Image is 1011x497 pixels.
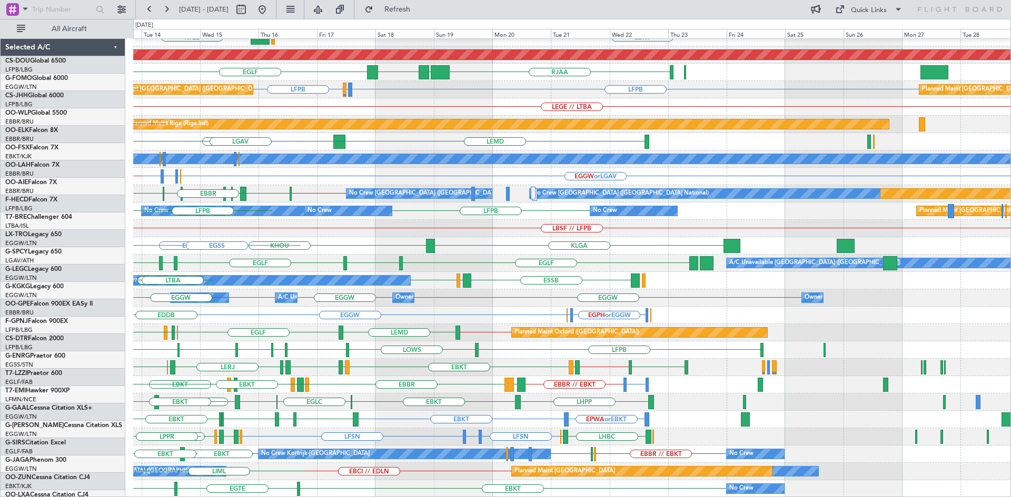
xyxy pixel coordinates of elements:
a: OO-ELKFalcon 8X [5,127,58,134]
a: LGAV/ATH [5,257,34,265]
span: G-ENRG [5,353,30,359]
div: Mon 20 [492,29,551,38]
button: All Aircraft [12,21,114,37]
a: T7-LZZIPraetor 600 [5,370,62,377]
span: CS-DOU [5,58,30,64]
a: G-FOMOGlobal 6000 [5,75,68,82]
a: EBKT/KJK [5,153,32,160]
span: OO-LAH [5,162,31,168]
a: EGGW/LTN [5,274,37,282]
div: Quick Links [851,5,887,16]
a: OO-LAHFalcon 7X [5,162,60,168]
a: EGGW/LTN [5,239,37,247]
span: [DATE] - [DATE] [179,5,229,14]
a: EGGW/LTN [5,83,37,91]
a: EBBR/BRU [5,135,34,143]
a: EBBR/BRU [5,170,34,178]
div: Sat 25 [785,29,844,38]
a: G-ENRGPraetor 600 [5,353,65,359]
span: G-FOMO [5,75,32,82]
a: G-SIRSCitation Excel [5,440,66,446]
a: OO-WLPGlobal 5500 [5,110,67,116]
a: CS-DOUGlobal 6500 [5,58,66,64]
a: F-HECDFalcon 7X [5,197,57,203]
a: EBBR/BRU [5,309,34,317]
div: A/C Unavailable [GEOGRAPHIC_DATA] ([GEOGRAPHIC_DATA]) [729,255,900,271]
div: Tue 14 [142,29,200,38]
div: Planned Maint [GEOGRAPHIC_DATA] [514,463,615,479]
span: All Aircraft [27,25,111,33]
span: G-SIRS [5,440,25,446]
div: [DATE] [135,21,153,30]
a: OO-ZUNCessna Citation CJ4 [5,474,90,481]
div: Owner [173,290,191,306]
div: No Crew [593,203,617,219]
div: No Crew [729,446,754,462]
a: EBBR/BRU [5,118,34,126]
span: G-LEGC [5,266,28,272]
button: Quick Links [830,1,908,18]
span: G-JAGA [5,457,29,463]
div: Sun 19 [434,29,492,38]
div: Owner [805,290,822,306]
div: No Crew [144,203,168,219]
a: LFPB/LBG [5,100,33,108]
span: G-SPCY [5,249,28,255]
div: No Crew [GEOGRAPHIC_DATA] ([GEOGRAPHIC_DATA] National) [532,186,709,201]
span: OO-ZUN [5,474,32,481]
a: EBKT/KJK [5,482,32,490]
span: OO-FSX [5,145,29,151]
span: T7-EMI [5,388,26,394]
input: Trip Number [32,2,93,17]
span: OO-WLP [5,110,31,116]
div: Mon 27 [902,29,960,38]
div: No Crew [308,203,332,219]
a: OO-FSXFalcon 7X [5,145,58,151]
a: CS-JHHGlobal 6000 [5,93,64,99]
a: LFPB/LBG [5,343,33,351]
div: Owner [395,290,413,306]
span: OO-ELK [5,127,29,134]
div: No Crew [GEOGRAPHIC_DATA] ([GEOGRAPHIC_DATA] National) [349,186,526,201]
div: No Crew [729,481,754,496]
div: Planned Maint [GEOGRAPHIC_DATA] ([GEOGRAPHIC_DATA]) [100,82,266,97]
a: EGLF/FAB [5,448,33,455]
a: EGGW/LTN [5,413,37,421]
a: LTBA/ISL [5,222,29,230]
span: CS-DTR [5,336,28,342]
span: CS-JHH [5,93,28,99]
a: G-GAALCessna Citation XLS+ [5,405,92,411]
div: Thu 23 [668,29,727,38]
a: LFMN/NCE [5,395,36,403]
span: OO-AIE [5,179,28,186]
div: Fri 17 [317,29,375,38]
a: OO-AIEFalcon 7X [5,179,57,186]
div: No Crew Kortrijk-[GEOGRAPHIC_DATA] [261,446,370,462]
a: OO-GPEFalcon 900EX EASy II [5,301,93,307]
span: T7-BRE [5,214,27,220]
a: G-KGKGLegacy 600 [5,283,64,290]
div: Planned Maint Oxford ([GEOGRAPHIC_DATA]) [514,324,639,340]
a: EGSS/STN [5,361,33,369]
a: G-LEGCLegacy 600 [5,266,62,272]
a: G-JAGAPhenom 300 [5,457,66,463]
div: Thu 16 [259,29,317,38]
a: EBBR/BRU [5,187,34,195]
div: Wed 15 [200,29,259,38]
span: F-GPNJ [5,318,28,324]
a: EGLF/FAB [5,378,33,386]
a: G-[PERSON_NAME]Cessna Citation XLS [5,422,122,429]
div: Fri 24 [727,29,785,38]
a: CS-DTRFalcon 2000 [5,336,64,342]
span: G-[PERSON_NAME] [5,422,64,429]
span: G-GAAL [5,405,29,411]
a: EGGW/LTN [5,291,37,299]
a: LFPB/LBG [5,326,33,334]
span: Refresh [375,6,420,13]
a: EGGW/LTN [5,430,37,438]
span: T7-LZZI [5,370,27,377]
div: Wed 22 [610,29,668,38]
a: G-SPCYLegacy 650 [5,249,62,255]
a: F-GPNJFalcon 900EX [5,318,68,324]
a: LX-TROLegacy 650 [5,231,62,238]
